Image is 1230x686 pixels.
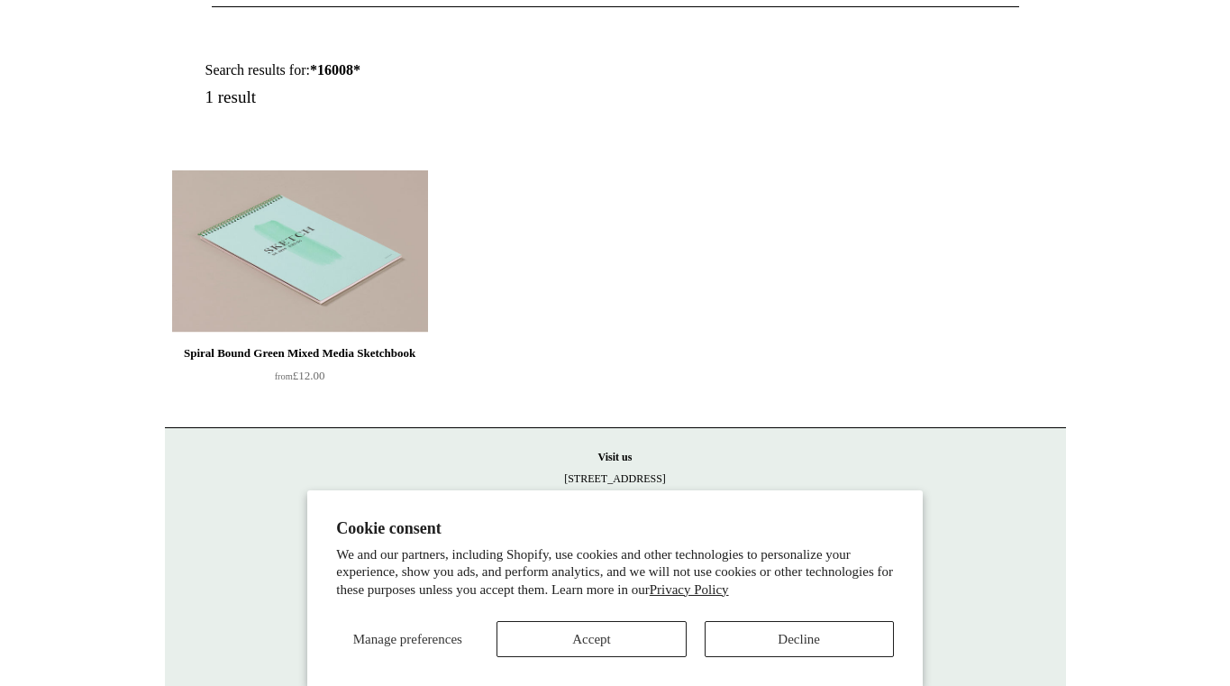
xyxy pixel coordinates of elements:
button: Accept [497,621,686,657]
button: Manage preferences [336,621,478,657]
h2: Cookie consent [336,519,894,538]
p: [STREET_ADDRESS] London WC2H 9NS [DATE] - [DATE] 10:30am to 5:30pm [DATE] 10.30am to 6pm [DATE] 1... [183,446,1048,598]
span: £12.00 [275,369,325,382]
button: Decline [705,621,894,657]
span: from [275,371,293,381]
a: Privacy Policy [650,582,729,597]
a: Spiral Bound Green Mixed Media Sketchbook from£12.00 [172,343,428,416]
div: Spiral Bound Green Mixed Media Sketchbook [177,343,424,364]
span: Manage preferences [353,632,462,646]
h5: 1 result [205,87,636,108]
p: We and our partners, including Shopify, use cookies and other technologies to personalize your ex... [336,546,894,599]
h1: Search results for: [205,61,636,78]
img: Spiral Bound Green Mixed Media Sketchbook [172,170,428,333]
a: Spiral Bound Green Mixed Media Sketchbook Spiral Bound Green Mixed Media Sketchbook [172,170,428,333]
strong: Visit us [598,451,633,463]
